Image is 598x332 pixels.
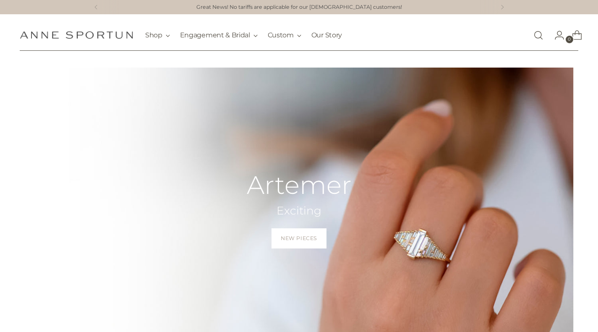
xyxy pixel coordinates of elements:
a: Open search modal [530,27,547,44]
span: 0 [566,36,573,43]
a: Our Story [311,26,342,44]
a: Anne Sportun Fine Jewellery [20,31,133,39]
a: New Pieces [272,228,326,248]
a: Great News! No tariffs are applicable for our [DEMOGRAPHIC_DATA] customers! [196,3,402,11]
h2: Exciting [247,204,352,218]
span: New Pieces [281,235,317,242]
button: Engagement & Bridal [180,26,258,44]
button: Shop [145,26,170,44]
a: Go to the account page [548,27,564,44]
h2: Artemer [247,171,352,199]
button: Custom [268,26,301,44]
a: Open cart modal [565,27,582,44]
